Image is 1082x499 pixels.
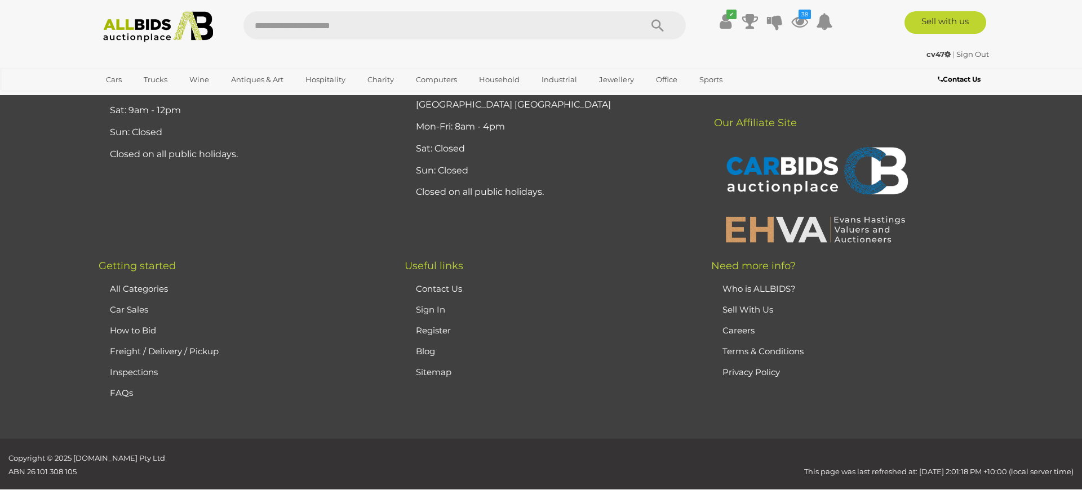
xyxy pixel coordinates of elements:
li: Sat: 9am - 12pm [107,100,376,122]
a: Jewellery [592,70,641,89]
a: Industrial [534,70,584,89]
a: Sports [692,70,730,89]
a: ✔ [717,11,734,32]
a: Charity [360,70,401,89]
a: Sell With Us [722,304,773,315]
a: 38 [791,11,808,32]
i: ✔ [726,10,737,19]
a: Sitemap [416,367,451,377]
a: Contact Us [938,73,983,86]
span: Our Affiliate Site [711,100,797,129]
strong: cv47 [926,50,951,59]
a: Antiques & Art [224,70,291,89]
a: Office [649,70,685,89]
a: Terms & Conditions [722,346,804,357]
img: EHVA | Evans Hastings Valuers and Auctioneers [720,215,911,244]
a: How to Bid [110,325,156,336]
a: FAQs [110,387,133,398]
a: Household [472,70,527,89]
a: Who is ALLBIDS? [722,283,796,294]
div: This page was last refreshed at: [DATE] 2:01:18 PM +10:00 (local server time) [270,452,1082,478]
a: Sign In [416,304,445,315]
a: Freight / Delivery / Pickup [110,346,219,357]
a: Blog [416,346,435,357]
span: Getting started [99,260,176,272]
a: Contact Us [416,283,462,294]
span: | [952,50,955,59]
span: Need more info? [711,260,796,272]
a: Sell with us [904,11,986,34]
a: Register [416,325,451,336]
a: Wine [182,70,216,89]
li: Sat: Closed [413,138,682,160]
a: Trucks [136,70,175,89]
b: Contact Us [938,75,981,83]
a: Car Sales [110,304,148,315]
li: Closed on all public holidays. [107,144,376,166]
a: Cars [99,70,129,89]
a: cv47 [926,50,952,59]
button: Search [629,11,686,39]
a: Sign Out [956,50,989,59]
a: Inspections [110,367,158,377]
li: Closed on all public holidays. [413,181,682,203]
a: Privacy Policy [722,367,780,377]
a: Hospitality [298,70,353,89]
a: [GEOGRAPHIC_DATA] [99,89,193,108]
a: Computers [409,70,464,89]
li: Mon-Fri: 8am - 4pm [413,116,682,138]
a: All Categories [110,283,168,294]
span: Useful links [405,260,463,272]
i: 38 [799,10,811,19]
li: Sun: Closed [413,160,682,182]
a: Careers [722,325,755,336]
img: Allbids.com.au [97,11,219,42]
li: Sun: Closed [107,122,376,144]
img: CARBIDS Auctionplace [720,135,911,210]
